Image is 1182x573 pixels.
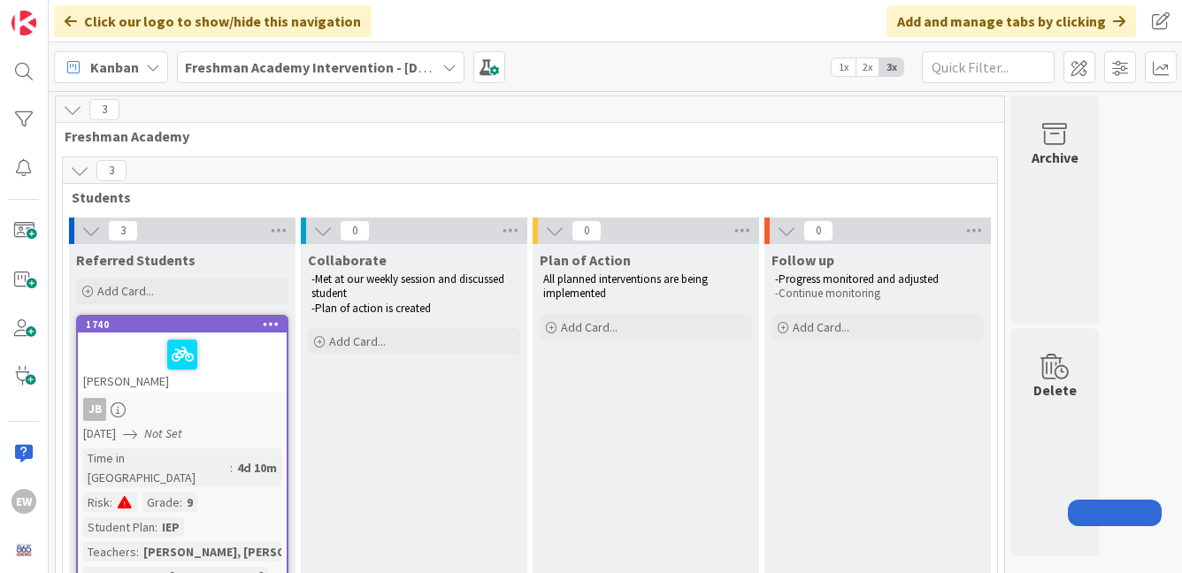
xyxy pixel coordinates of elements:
span: 2x [856,58,879,76]
input: Quick Filter... [922,51,1055,83]
span: 1x [832,58,856,76]
span: 0 [572,220,602,241]
b: Freshman Academy Intervention - [DATE]-[DATE] [185,58,493,76]
div: 1740 [78,317,287,332]
img: avatar [12,538,36,562]
div: Archive [1032,147,1078,168]
span: Students [72,188,975,206]
div: 1740 [86,318,287,331]
span: : [180,493,182,512]
span: Add Card... [329,333,386,349]
div: Click our logo to show/hide this navigation [54,5,372,37]
span: 3x [879,58,903,76]
span: Kanban [90,57,139,78]
div: Time in [GEOGRAPHIC_DATA] [83,448,230,487]
div: 4d 10m [233,458,281,477]
span: Collaborate [308,251,387,269]
span: 3 [89,99,119,120]
span: Referred Students [76,251,196,269]
div: Student Plan [83,517,155,537]
div: JB [83,398,106,421]
span: -Progress monitored and adjusted [775,271,939,286]
span: 3 [108,220,138,241]
span: Plan of Action [540,251,631,269]
div: 1740[PERSON_NAME] [78,317,287,393]
i: Not Set [144,425,182,441]
span: Follow up [771,251,834,269]
span: 3 [96,160,127,181]
div: [PERSON_NAME] [78,332,287,393]
span: Add Card... [793,319,849,335]
span: Freshman Academy [65,127,982,145]
div: EW [12,489,36,514]
div: Add and manage tabs by clicking [886,5,1136,37]
p: -Continue monitoring [775,286,980,301]
span: : [230,458,233,477]
div: Grade [142,493,180,512]
span: 0 [340,220,370,241]
div: Risk [83,493,110,512]
span: 0 [803,220,833,241]
span: -Met at our weekly session and discussed student [311,271,507,301]
img: Visit kanbanzone.com [12,11,36,35]
span: : [110,493,112,512]
span: All planned interventions are being implemented [543,271,710,301]
span: : [155,517,157,537]
div: Teachers [83,542,136,562]
div: Delete [1033,379,1077,401]
div: JB [78,398,287,421]
span: [DATE] [83,424,116,443]
span: Add Card... [97,283,154,299]
span: : [136,542,139,562]
div: IEP [157,517,184,537]
div: 9 [182,493,197,512]
span: -Plan of action is created [311,301,431,316]
div: [PERSON_NAME], [PERSON_NAME], [PERSON_NAME]... [139,542,452,562]
span: Add Card... [561,319,618,335]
